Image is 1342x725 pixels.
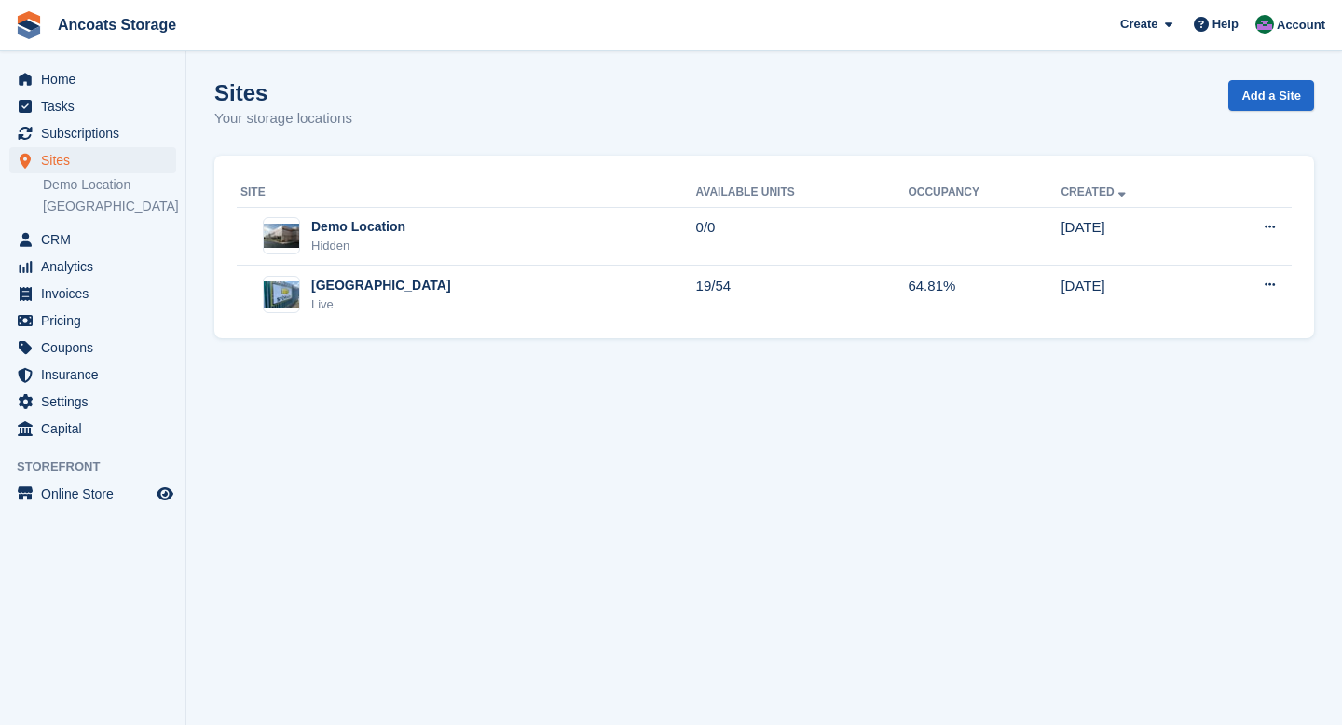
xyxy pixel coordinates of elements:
td: 19/54 [696,266,909,323]
a: menu [9,93,176,119]
a: menu [9,280,176,307]
span: Insurance [41,362,153,388]
span: Account [1277,16,1325,34]
a: menu [9,362,176,388]
span: Coupons [41,335,153,361]
a: menu [9,335,176,361]
img: Image of Manchester site [264,281,299,308]
div: Live [311,295,451,314]
th: Site [237,178,696,208]
th: Occupancy [908,178,1061,208]
span: Home [41,66,153,92]
span: Tasks [41,93,153,119]
div: Hidden [311,237,405,255]
span: Online Store [41,481,153,507]
span: Storefront [17,458,185,476]
a: Preview store [154,483,176,505]
a: menu [9,66,176,92]
a: Add a Site [1228,80,1314,111]
span: Subscriptions [41,120,153,146]
td: 64.81% [908,266,1061,323]
span: Invoices [41,280,153,307]
span: Capital [41,416,153,442]
a: menu [9,147,176,173]
span: Help [1212,15,1239,34]
img: Image of Demo Location site [264,224,299,248]
a: menu [9,416,176,442]
td: 0/0 [696,207,909,266]
a: menu [9,253,176,280]
p: Your storage locations [214,108,352,130]
a: menu [9,226,176,253]
span: Pricing [41,308,153,334]
span: Settings [41,389,153,415]
a: menu [9,120,176,146]
h1: Sites [214,80,352,105]
div: Demo Location [311,217,405,237]
a: Ancoats Storage [50,9,184,40]
a: menu [9,481,176,507]
span: Analytics [41,253,153,280]
span: CRM [41,226,153,253]
a: menu [9,389,176,415]
a: menu [9,308,176,334]
a: Demo Location [43,176,176,194]
span: Create [1120,15,1157,34]
a: Created [1061,185,1129,198]
span: Sites [41,147,153,173]
div: [GEOGRAPHIC_DATA] [311,276,451,295]
th: Available Units [696,178,909,208]
td: [DATE] [1061,266,1207,323]
td: [DATE] [1061,207,1207,266]
img: stora-icon-8386f47178a22dfd0bd8f6a31ec36ba5ce8667c1dd55bd0f319d3a0aa187defe.svg [15,11,43,39]
a: [GEOGRAPHIC_DATA] [43,198,176,215]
